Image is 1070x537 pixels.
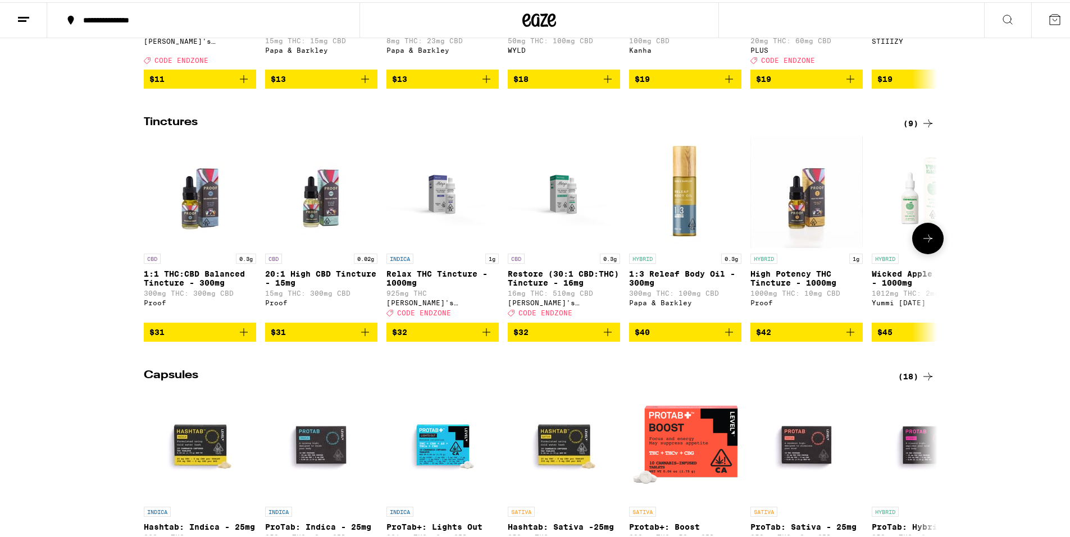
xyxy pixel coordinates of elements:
[508,297,620,304] div: [PERSON_NAME]'s Medicinals
[750,504,777,515] p: SATIVA
[265,35,377,42] p: 15mg THC: 15mg CBD
[265,297,377,304] div: Proof
[877,72,893,81] span: $19
[508,134,620,320] a: Open page for Restore (30:1 CBD:THC) Tincture - 16mg from Mary's Medicinals
[750,67,863,86] button: Add to bag
[7,8,81,17] span: Hi. Need any help?
[144,251,161,261] p: CBD
[629,251,656,261] p: HYBRID
[872,134,984,246] img: Yummi Karma - Wicked Apple Tincture - 1000mg
[354,251,377,261] p: 0.02g
[386,287,499,295] p: 925mg THC
[485,251,499,261] p: 1g
[508,134,620,246] img: Mary's Medicinals - Restore (30:1 CBD:THC) Tincture - 16mg
[761,54,815,62] span: CODE ENDZONE
[872,134,984,320] a: Open page for Wicked Apple Tincture - 1000mg from Yummi Karma
[750,251,777,261] p: HYBRID
[756,72,771,81] span: $19
[872,67,984,86] button: Add to bag
[508,35,620,42] p: 50mg THC: 100mg CBD
[265,520,377,529] p: ProTab: Indica - 25mg
[629,520,741,529] p: Protab+: Boost
[750,287,863,295] p: 1000mg THC: 10mg CBD
[508,251,525,261] p: CBD
[386,35,499,42] p: 8mg THC: 23mg CBD
[386,520,499,529] p: ProTab+: Lights Out
[750,520,863,529] p: ProTab: Sativa - 25mg
[508,387,620,499] img: LEVEL - Hashtab: Sativa -25mg
[635,325,650,334] span: $40
[872,251,899,261] p: HYBRID
[872,297,984,304] div: Yummi [DATE]
[386,320,499,339] button: Add to bag
[629,267,741,285] p: 1:3 Releaf Body Oil - 300mg
[386,67,499,86] button: Add to bag
[144,67,256,86] button: Add to bag
[144,297,256,304] div: Proof
[144,114,880,128] h2: Tinctures
[508,504,535,515] p: SATIVA
[750,134,863,320] a: Open page for High Potency THC Tincture - 1000mg from Proof
[271,325,286,334] span: $31
[872,287,984,295] p: 1012mg THC: 2mg CBD
[750,297,863,304] div: Proof
[265,387,377,499] img: LEVEL - ProTab: Indica - 25mg
[392,325,407,334] span: $32
[392,72,407,81] span: $13
[872,387,984,499] img: LEVEL - ProTab: Hybrid - 25mg
[265,504,292,515] p: INDICA
[508,267,620,285] p: Restore (30:1 CBD:THC) Tincture - 16mg
[629,134,741,246] img: Papa & Barkley - 1:3 Releaf Body Oil - 300mg
[265,44,377,52] div: Papa & Barkley
[629,134,741,320] a: Open page for 1:3 Releaf Body Oil - 300mg from Papa & Barkley
[265,320,377,339] button: Add to bag
[513,325,529,334] span: $32
[750,387,863,499] img: LEVEL - ProTab: Sativa - 25mg
[386,297,499,304] div: [PERSON_NAME]'s Medicinals
[508,44,620,52] div: WYLD
[508,287,620,295] p: 16mg THC: 510mg CBD
[508,320,620,339] button: Add to bag
[265,251,282,261] p: CBD
[236,251,256,261] p: 0.3g
[872,320,984,339] button: Add to bag
[144,287,256,295] p: 300mg THC: 300mg CBD
[386,134,499,320] a: Open page for Relax THC Tincture - 1000mg from Mary's Medicinals
[386,387,499,499] img: LEVEL - ProTab+: Lights Out
[386,44,499,52] div: Papa & Barkley
[877,325,893,334] span: $45
[265,134,377,320] a: Open page for 20:1 High CBD Tincture - 15mg from Proof
[872,35,984,43] div: STIIIZY
[750,267,863,285] p: High Potency THC Tincture - 1000mg
[750,44,863,52] div: PLUS
[149,72,165,81] span: $11
[518,307,572,315] span: CODE ENDZONE
[903,114,935,128] div: (9)
[898,368,935,381] a: (18)
[635,72,650,81] span: $19
[265,67,377,86] button: Add to bag
[386,134,499,246] img: Mary's Medicinals - Relax THC Tincture - 1000mg
[144,387,256,499] img: LEVEL - Hashtab: Indica - 25mg
[265,134,377,246] img: Proof - 20:1 High CBD Tincture - 15mg
[629,297,741,304] div: Papa & Barkley
[144,35,256,43] div: [PERSON_NAME]'s Medicinals
[154,54,208,62] span: CODE ENDZONE
[144,134,256,320] a: Open page for 1:1 THC:CBD Balanced Tincture - 300mg from Proof
[750,134,863,246] img: Proof - High Potency THC Tincture - 1000mg
[629,287,741,295] p: 300mg THC: 100mg CBD
[872,520,984,529] p: ProTab: Hybrid - 25mg
[144,520,256,529] p: Hashtab: Indica - 25mg
[629,504,656,515] p: SATIVA
[629,67,741,86] button: Add to bag
[144,134,256,246] img: Proof - 1:1 THC:CBD Balanced Tincture - 300mg
[508,67,620,86] button: Add to bag
[756,325,771,334] span: $42
[629,320,741,339] button: Add to bag
[721,251,741,261] p: 0.3g
[386,251,413,261] p: INDICA
[386,267,499,285] p: Relax THC Tincture - 1000mg
[872,504,899,515] p: HYBRID
[508,520,620,529] p: Hashtab: Sativa -25mg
